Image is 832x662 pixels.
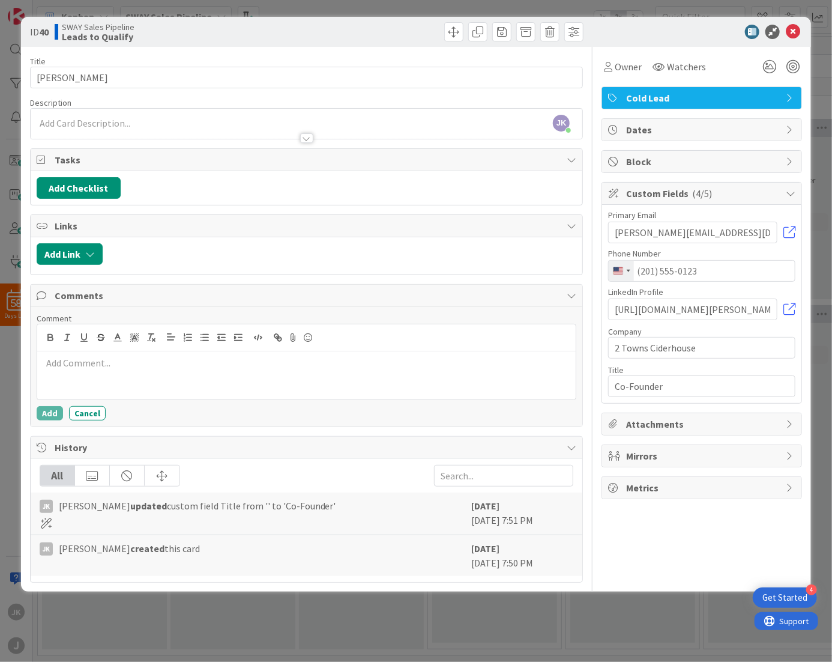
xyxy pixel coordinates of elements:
button: Cancel [69,406,106,421]
span: Watchers [667,59,706,74]
div: JK [40,542,53,556]
span: Comments [55,288,561,303]
span: Metrics [626,481,780,495]
span: Block [626,154,780,169]
span: History [55,440,561,455]
b: [DATE] [471,500,499,512]
span: [PERSON_NAME] this card [59,541,200,556]
button: Add Checklist [37,177,121,199]
span: Dates [626,123,780,137]
span: Description [30,97,71,108]
span: ID [30,25,49,39]
button: Add [37,406,63,421]
span: Comment [37,313,71,324]
span: JK [553,115,570,132]
input: (201) 555-0123 [608,260,795,282]
input: Search... [434,465,573,487]
span: SWAY Sales Pipeline [62,22,134,32]
b: Leads to Qualify [62,32,134,41]
div: Get Started [762,592,807,604]
label: Title [30,56,46,67]
label: Company [608,326,642,337]
span: Mirrors [626,449,780,463]
b: updated [130,500,167,512]
input: type card name here... [30,67,583,88]
div: JK [40,500,53,513]
span: Support [25,2,55,16]
button: Add Link [37,243,103,265]
label: Title [608,365,624,375]
div: [DATE] 7:50 PM [471,541,573,570]
span: Custom Fields [626,186,780,201]
b: [DATE] [471,542,499,554]
span: Links [55,219,561,233]
span: ( 4/5 ) [692,187,712,199]
span: Owner [615,59,642,74]
div: [DATE] 7:51 PM [471,499,573,529]
div: Phone Number [608,249,795,258]
div: Open Get Started checklist, remaining modules: 4 [753,588,817,608]
span: Attachments [626,417,780,431]
b: 40 [39,26,49,38]
span: [PERSON_NAME] custom field Title from '' to 'Co-Founder' [59,499,336,513]
div: All [40,466,75,486]
span: Tasks [55,153,561,167]
div: LinkedIn Profile [608,288,795,296]
div: 4 [806,585,817,595]
button: Selected country [609,261,634,281]
div: Primary Email [608,211,795,219]
span: Cold Lead [626,91,780,105]
b: created [130,542,164,554]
